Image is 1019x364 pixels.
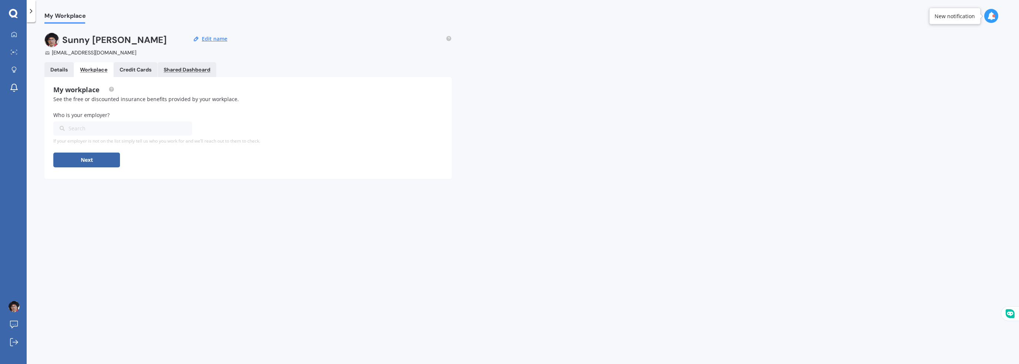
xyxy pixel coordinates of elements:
div: [EMAIL_ADDRESS][DOMAIN_NAME] [44,49,178,56]
a: Shared Dashboard [158,62,216,77]
img: AOh14GiVFoYJyNxbgWKay2H54yTswEcOiMkq9KstMsJi478=s96-c [44,33,59,47]
div: Details [50,67,68,73]
a: Details [44,62,74,77]
span: My workplace [53,85,114,94]
button: Edit name [200,36,230,42]
div: Workplace [80,67,107,73]
div: New notification [935,12,975,20]
h2: Sunny [PERSON_NAME] [62,33,167,47]
button: Next [53,153,120,167]
div: Shared Dashboard [164,67,210,73]
a: Credit Cards [114,62,157,77]
a: Workplace [74,62,113,77]
div: If your employer is not on the list simply tell us who you work for and we’ll reach out to them t... [53,138,443,144]
span: My Workplace [44,12,86,22]
div: Credit Cards [120,67,151,73]
span: See the free or discounted insurance benefits provided by your workplace. [53,96,239,103]
div: Search [60,124,177,133]
img: AOh14GiVFoYJyNxbgWKay2H54yTswEcOiMkq9KstMsJi478=s96-c [9,301,20,312]
h3: Who is your employer? [53,112,443,118]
